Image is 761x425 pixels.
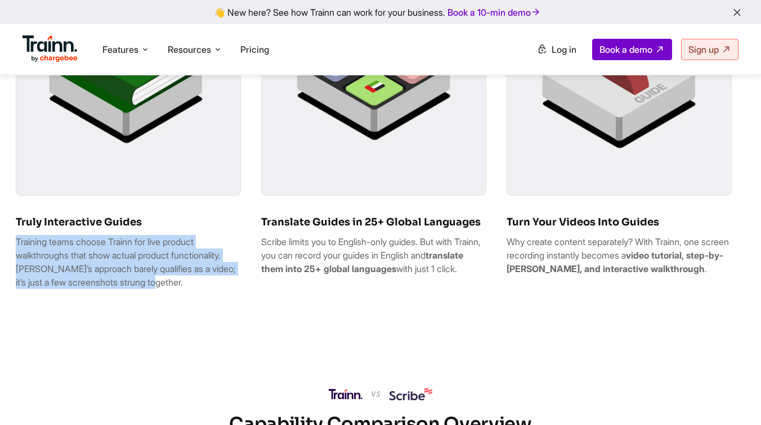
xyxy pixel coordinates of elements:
span: Features [102,43,138,56]
a: Sign up [681,39,738,60]
a: Pricing [240,44,269,55]
b: translate them into 25+ global languages [261,250,463,274]
a: Log in [530,39,583,60]
h3: Translate Guides in 25+ Global Languages [261,216,486,228]
img: Illustration of the word “versus” [371,391,380,397]
div: 👋 New here? See how Trainn can work for your business. [7,7,754,17]
a: Book a demo [592,39,672,60]
iframe: Chat Widget [705,371,761,425]
span: Book a demo [599,44,652,55]
span: Resources [168,43,211,56]
p: Scribe limits you to English-only guides. But with Trainn, you can record your guides in English ... [261,235,486,275]
h3: Turn Your Videos Into Guides [507,216,732,228]
img: scribe logo [390,388,432,400]
h3: Truly Interactive Guides [16,216,241,228]
span: Sign up [688,44,719,55]
p: Why create content separately? With Trainn, one screen recording instantly becomes a . [507,235,732,275]
img: Trainn Logo [329,389,362,399]
img: Trainn Logo [23,35,78,62]
b: video tutorial, step-by-[PERSON_NAME], and interactive walkthrough [507,250,723,274]
p: Training teams choose Trainn for live product walkthroughs that show actual product functionality... [16,235,241,289]
span: Log in [552,44,576,55]
a: Book a 10-min demo [445,4,543,20]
